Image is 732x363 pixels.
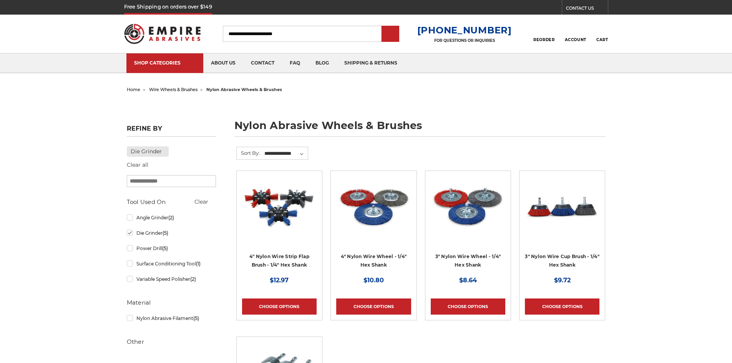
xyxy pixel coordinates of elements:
[364,277,384,284] span: $10.80
[525,176,599,275] a: 3" Nylon Wire Cup Brush - 1/4" Hex Shank
[242,176,317,238] img: 4 inch strip flap brush
[162,245,168,251] span: (5)
[554,277,571,284] span: $9.72
[168,215,174,220] span: (2)
[163,230,168,236] span: (5)
[127,298,216,307] h5: Material
[337,53,405,73] a: shipping & returns
[525,298,599,315] a: Choose Options
[263,148,308,159] select: Sort By:
[596,37,608,42] span: Cart
[525,176,599,238] img: 3" Nylon Wire Cup Brush - 1/4" Hex Shank
[459,277,477,284] span: $8.64
[126,53,203,73] a: SHOP CATEGORIES
[336,298,411,315] a: Choose Options
[127,161,148,168] a: Clear all
[417,38,512,43] p: FOR QUESTIONS OR INQUIRIES
[127,197,216,207] h5: Tool Used On
[127,272,216,286] a: Variable Speed Polisher(2)
[196,261,201,267] span: (1)
[533,25,554,42] a: Reorder
[237,147,260,159] label: Sort By:
[127,312,216,325] a: Nylon Abrasive Filament(5)
[242,298,317,315] a: Choose Options
[127,242,216,255] a: Power Drill(5)
[242,176,317,275] a: 4 inch strip flap brush
[234,120,606,137] h1: nylon abrasive wheels & brushes
[336,176,411,275] a: 4 inch nylon wire wheel for drill
[533,37,554,42] span: Reorder
[127,146,169,157] a: Die Grinder
[282,53,308,73] a: faq
[194,198,208,205] a: Clear
[190,276,196,282] span: (2)
[127,257,216,270] a: Surface Conditioning Tool(1)
[566,4,608,15] a: CONTACT US
[127,226,216,240] a: Die Grinder(5)
[127,211,216,224] a: Angle Grinder(2)
[206,87,282,92] span: nylon abrasive wheels & brushes
[431,176,505,238] img: Nylon Filament Wire Wheels with Hex Shank
[127,197,216,207] div: Tool Used On Clear
[124,19,201,49] img: Empire Abrasives
[270,277,289,284] span: $12.97
[243,53,282,73] a: contact
[308,53,337,73] a: blog
[417,25,512,36] a: [PHONE_NUMBER]
[565,37,586,42] span: Account
[596,25,608,42] a: Cart
[127,125,216,137] h5: Refine by
[193,315,199,321] span: (5)
[134,60,196,66] div: SHOP CATEGORIES
[149,87,198,92] a: wire wheels & brushes
[336,176,411,238] img: 4 inch nylon wire wheel for drill
[431,176,505,275] a: Nylon Filament Wire Wheels with Hex Shank
[431,298,505,315] a: Choose Options
[203,53,243,73] a: about us
[127,87,140,92] a: home
[127,337,216,346] h5: Other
